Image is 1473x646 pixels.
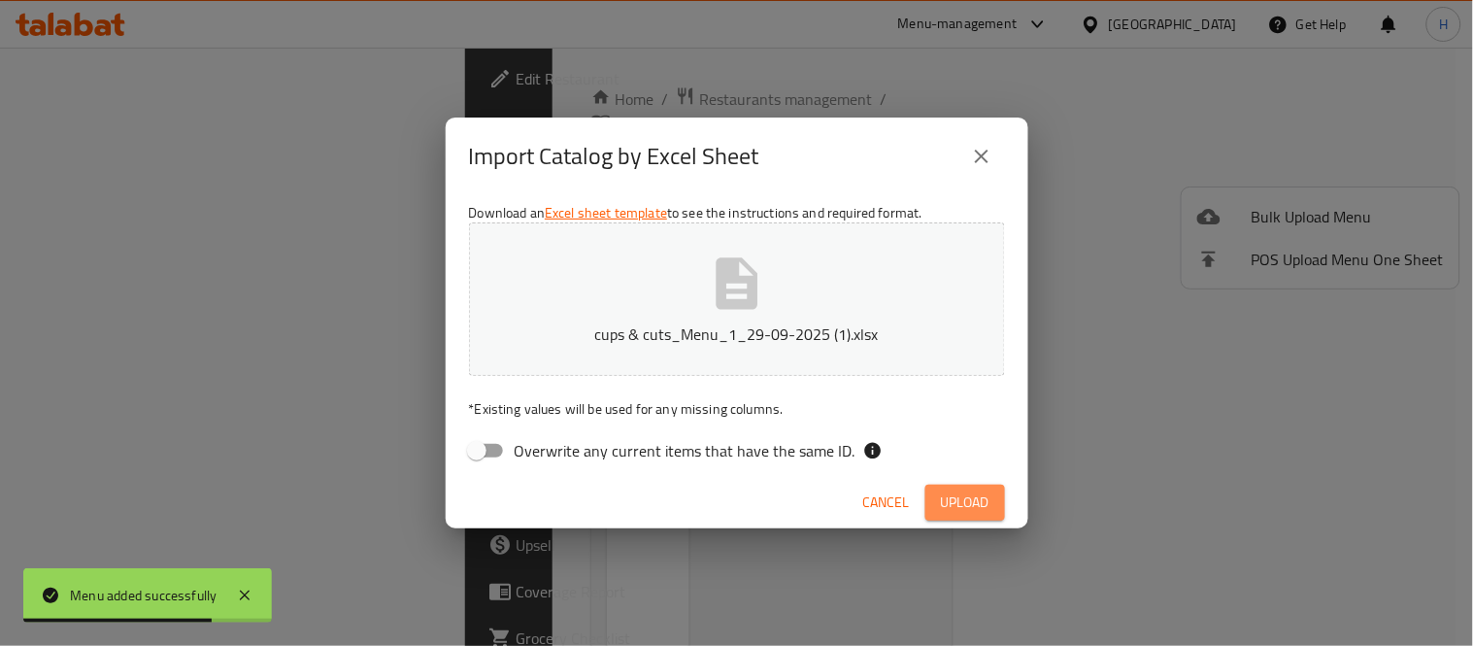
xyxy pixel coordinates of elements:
button: close [958,133,1005,180]
svg: If the overwrite option isn't selected, then the items that match an existing ID will be ignored ... [863,441,883,460]
div: Download an to see the instructions and required format. [446,195,1028,477]
button: Upload [925,485,1005,521]
span: Cancel [863,491,910,515]
p: Existing values will be used for any missing columns. [469,399,1005,419]
p: cups & cuts_Menu_1_29-09-2025 (1).xlsx [499,323,975,346]
button: Cancel [855,485,918,521]
span: Overwrite any current items that have the same ID. [515,439,855,462]
span: Upload [941,491,989,515]
a: Excel sheet template [545,200,667,225]
div: Menu added successfully [70,585,218,606]
h2: Import Catalog by Excel Sheet [469,141,759,172]
button: cups & cuts_Menu_1_29-09-2025 (1).xlsx [469,222,1005,376]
